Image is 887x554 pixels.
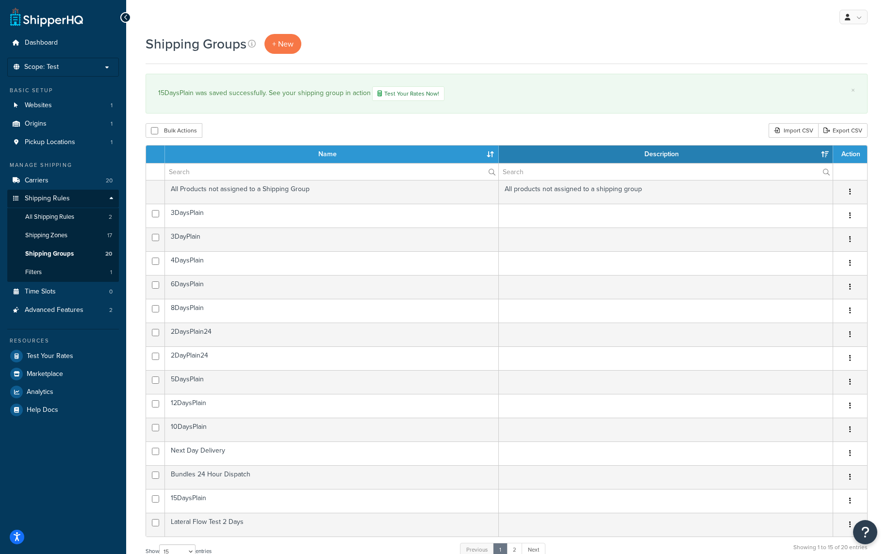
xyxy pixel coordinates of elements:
[110,268,112,277] span: 1
[25,120,47,128] span: Origins
[165,228,499,251] td: 3DayPlain
[24,63,59,71] span: Scope: Test
[111,138,113,147] span: 1
[105,250,112,258] span: 20
[25,306,83,314] span: Advanced Features
[499,163,833,180] input: Search
[499,180,833,204] td: All products not assigned to a shipping group
[7,161,119,169] div: Manage Shipping
[27,388,53,396] span: Analytics
[158,86,855,101] div: 15DaysPlain was saved successfully. See your shipping group in action
[165,418,499,441] td: 10DaysPlain
[165,163,498,180] input: Search
[7,383,119,401] a: Analytics
[146,123,202,138] button: Bulk Actions
[25,195,70,203] span: Shipping Rules
[769,123,818,138] div: Import CSV
[7,133,119,151] li: Pickup Locations
[499,146,833,163] th: Description: activate to sort column ascending
[111,101,113,110] span: 1
[109,213,112,221] span: 2
[7,115,119,133] a: Origins 1
[25,213,74,221] span: All Shipping Rules
[7,227,119,244] li: Shipping Zones
[7,301,119,319] li: Advanced Features
[7,115,119,133] li: Origins
[7,301,119,319] a: Advanced Features 2
[27,352,73,360] span: Test Your Rates
[7,245,119,263] a: Shipping Groups 20
[7,227,119,244] a: Shipping Zones 17
[165,370,499,394] td: 5DaysPlain
[165,275,499,299] td: 6DaysPlain
[165,346,499,370] td: 2DayPlain24
[109,288,113,296] span: 0
[165,251,499,275] td: 4DaysPlain
[25,250,74,258] span: Shipping Groups
[165,441,499,465] td: Next Day Delivery
[7,263,119,281] li: Filters
[372,86,444,101] a: Test Your Rates Now!
[853,520,877,544] button: Open Resource Center
[818,123,868,138] a: Export CSV
[7,401,119,419] a: Help Docs
[165,513,499,537] td: Lateral Flow Test 2 Days
[25,231,67,240] span: Shipping Zones
[165,204,499,228] td: 3DaysPlain
[7,172,119,190] a: Carriers 20
[165,394,499,418] td: 12DaysPlain
[7,347,119,365] a: Test Your Rates
[7,97,119,114] a: Websites 1
[7,208,119,226] li: All Shipping Rules
[7,190,119,282] li: Shipping Rules
[165,489,499,513] td: 15DaysPlain
[165,323,499,346] td: 2DaysPlain24
[851,86,855,94] a: ×
[25,288,56,296] span: Time Slots
[165,465,499,489] td: Bundles 24 Hour Dispatch
[7,172,119,190] li: Carriers
[7,365,119,383] a: Marketplace
[165,146,499,163] th: Name: activate to sort column ascending
[7,283,119,301] li: Time Slots
[7,86,119,95] div: Basic Setup
[7,283,119,301] a: Time Slots 0
[165,180,499,204] td: All Products not assigned to a Shipping Group
[7,97,119,114] li: Websites
[25,268,42,277] span: Filters
[264,34,301,54] a: + New
[7,245,119,263] li: Shipping Groups
[27,370,63,378] span: Marketplace
[109,306,113,314] span: 2
[111,120,113,128] span: 1
[25,39,58,47] span: Dashboard
[106,177,113,185] span: 20
[7,337,119,345] div: Resources
[146,34,246,53] h1: Shipping Groups
[107,231,112,240] span: 17
[7,263,119,281] a: Filters 1
[27,406,58,414] span: Help Docs
[272,38,294,49] span: + New
[25,177,49,185] span: Carriers
[7,208,119,226] a: All Shipping Rules 2
[25,101,52,110] span: Websites
[25,138,75,147] span: Pickup Locations
[7,133,119,151] a: Pickup Locations 1
[833,146,867,163] th: Action
[10,7,83,27] a: ShipperHQ Home
[7,190,119,208] a: Shipping Rules
[7,34,119,52] a: Dashboard
[165,299,499,323] td: 8DaysPlain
